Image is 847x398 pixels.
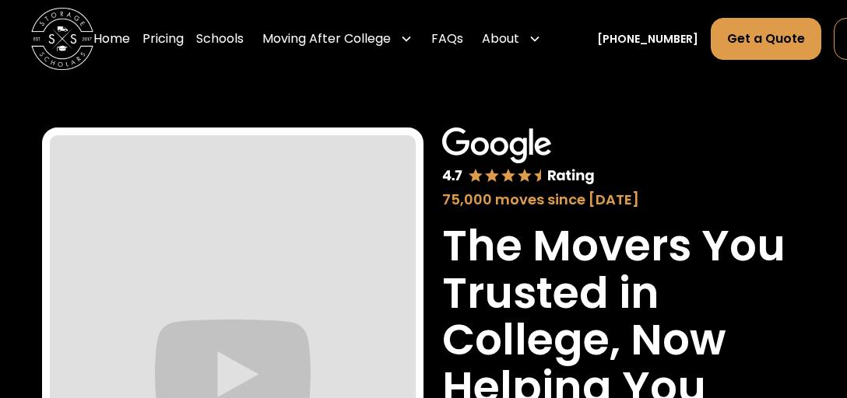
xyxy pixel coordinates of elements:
[31,8,93,70] img: Storage Scholars main logo
[142,17,184,61] a: Pricing
[431,17,463,61] a: FAQs
[442,127,595,186] img: Google 4.7 star rating
[442,189,786,210] div: 75,000 moves since [DATE]
[597,31,698,47] a: [PHONE_NUMBER]
[482,30,519,48] div: About
[256,17,419,61] div: Moving After College
[711,18,821,60] a: Get a Quote
[476,17,547,61] div: About
[196,17,244,61] a: Schools
[262,30,391,48] div: Moving After College
[93,17,130,61] a: Home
